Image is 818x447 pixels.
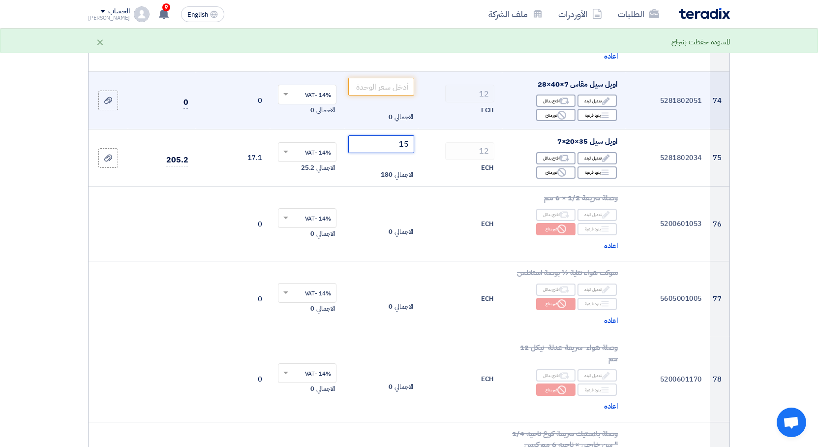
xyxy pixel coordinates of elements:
span: 0 [310,304,314,314]
span: الاجمالي [394,112,413,122]
ng-select: VAT [278,208,336,228]
a: الطلبات [610,2,667,26]
input: RFQ_STEP1.ITEMS.2.AMOUNT_TITLE [445,142,494,160]
span: 0 [389,302,393,312]
ng-select: VAT [278,283,336,303]
span: الاجمالي [316,304,335,314]
div: بنود فرعية [577,166,617,179]
span: الاجمالي [316,163,335,173]
span: الاجمالي [394,170,413,180]
span: 205.2 [166,154,188,166]
span: اعاده [604,401,618,412]
span: الاجمالي [394,382,413,392]
span: اويل سيل 35×20×7 [557,136,618,147]
td: 76 [710,187,729,261]
span: الاجمالي [394,227,413,237]
div: × [96,36,104,48]
div: اقترح بدائل [536,209,576,221]
span: اعاده [604,51,618,62]
span: اويل سيل مقاس 7×40×28 [538,79,618,90]
div: تعديل البند [577,284,617,296]
span: اعاده [604,315,618,326]
span: ECH [481,294,493,304]
span: 0 [310,384,314,394]
span: 0 [389,382,393,392]
span: الاجمالي [316,229,335,239]
div: غير متاح [536,223,576,235]
div: تعديل البند [577,152,617,164]
span: 25.2 [301,163,315,173]
div: [PERSON_NAME] [88,15,130,21]
button: English [181,6,224,22]
div: بنود فرعية [577,298,617,310]
span: 0 [310,229,314,239]
span: ECH [481,219,493,229]
span: 0 [389,227,393,237]
td: 0 [196,261,270,336]
ng-select: VAT [278,85,336,104]
td: 5281802051 [626,72,710,129]
div: اقترح بدائل [536,369,576,382]
span: ECH [481,105,493,115]
div: المسوده حفظت بنجاح [671,36,730,48]
div: Open chat [777,408,806,437]
td: 77 [710,261,729,336]
span: اعاده [604,240,618,252]
input: أدخل سعر الوحدة [348,135,415,153]
span: وصلة هواء سريعة عدلة نيكل 12 مم [520,342,618,364]
td: 5605001005 [626,261,710,336]
span: الاجمالي [316,384,335,394]
td: 5200601170 [626,336,710,422]
span: 180 [381,170,393,180]
span: الاجمالي [394,302,413,312]
div: غير متاح [536,298,576,310]
ng-select: VAT [278,363,336,383]
div: تعديل البند [577,209,617,221]
td: 74 [710,72,729,129]
span: 0 [183,96,188,109]
div: تعديل البند [577,95,617,107]
div: بنود فرعية [577,223,617,235]
div: تعديل البند [577,369,617,382]
span: ECH [481,374,493,384]
div: اقترح بدائل [536,152,576,164]
div: بنود فرعية [577,383,617,396]
span: 0 [310,105,314,115]
span: 9 [162,3,170,11]
div: غير متاح [536,383,576,396]
span: وصلة سريعة 1/2 × 6 مم [544,192,618,203]
td: 5281802034 [626,129,710,187]
td: 75 [710,129,729,187]
td: 0 [196,336,270,422]
a: الأوردرات [550,2,610,26]
span: 0 [389,112,393,122]
div: بنود فرعية [577,109,617,121]
td: 17.1 [196,129,270,187]
div: غير متاح [536,109,576,121]
div: غير متاح [536,166,576,179]
span: الاجمالي [316,105,335,115]
td: 0 [196,72,270,129]
div: الحساب [108,7,129,16]
ng-select: VAT [278,142,336,162]
input: أدخل سعر الوحدة [348,78,415,96]
td: 5200601053 [626,187,710,261]
td: 0 [196,187,270,261]
input: RFQ_STEP1.ITEMS.2.AMOUNT_TITLE [445,85,494,102]
div: اقترح بدائل [536,95,576,107]
img: Teradix logo [679,8,730,19]
div: اقترح بدائل [536,284,576,296]
a: ملف الشركة [481,2,550,26]
span: ECH [481,163,493,173]
span: English [187,11,208,18]
span: سوكت هواء نتاية ½ بوصة استانلس [517,267,618,278]
img: profile_test.png [134,6,150,22]
td: 78 [710,336,729,422]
